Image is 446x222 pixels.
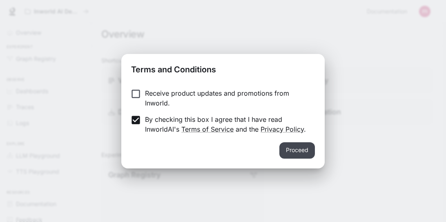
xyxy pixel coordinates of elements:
a: Privacy Policy [261,125,304,133]
a: Terms of Service [181,125,234,133]
h2: Terms and Conditions [121,54,325,82]
p: Receive product updates and promotions from Inworld. [145,88,308,108]
p: By checking this box I agree that I have read InworldAI's and the . [145,114,308,134]
button: Proceed [279,142,315,159]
